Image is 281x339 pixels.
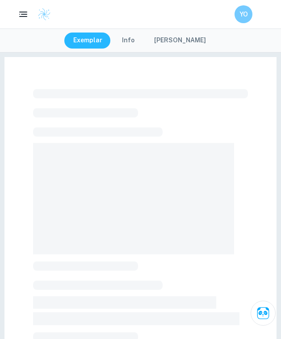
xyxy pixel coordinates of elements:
h6: YO [239,9,249,19]
img: Clastify logo [38,8,51,21]
button: Exemplar [64,33,111,49]
button: Info [113,33,143,49]
a: Clastify logo [32,8,51,21]
button: YO [235,5,252,23]
button: [PERSON_NAME] [145,33,215,49]
button: Ask Clai [251,301,276,326]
